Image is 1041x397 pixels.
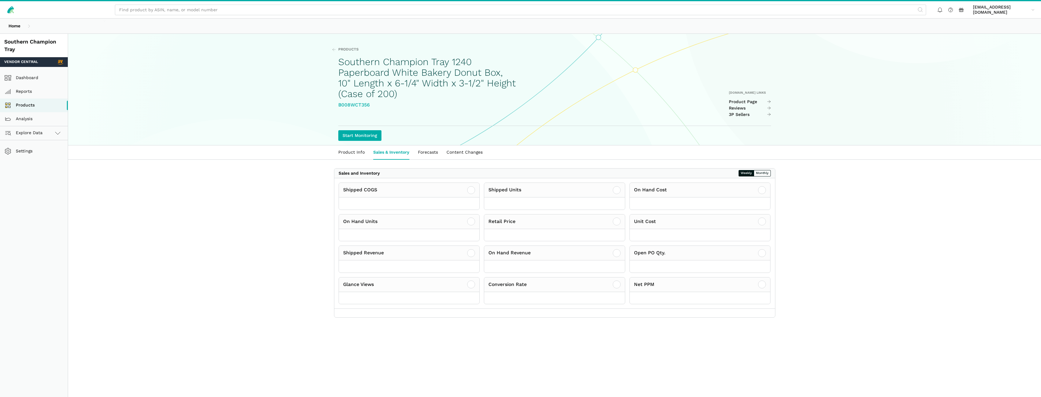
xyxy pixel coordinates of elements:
[442,145,487,159] a: Content Changes
[339,171,380,176] div: Sales and Inventory
[6,129,43,137] span: Explore Data
[332,47,359,52] a: Products
[339,214,480,242] button: On Hand Units
[369,145,414,159] a: Sales & Inventory
[739,170,754,176] button: Weekly
[488,281,527,288] div: Conversion Rate
[339,183,480,210] button: Shipped COGS
[634,218,656,225] div: Unit Cost
[343,249,384,257] div: Shipped Revenue
[629,214,771,242] button: Unit Cost
[484,214,625,242] button: Retail Price
[729,112,771,117] a: 3P Sellers
[338,47,359,52] span: Products
[629,277,771,305] button: Net PPM
[338,57,516,99] h1: Southern Champion Tray 1240 Paperboard White Bakery Donut Box, 10" Length x 6-1/4" Width x 3-1/2"...
[488,249,531,257] div: On Hand Revenue
[488,218,515,225] div: Retail Price
[343,218,377,225] div: On Hand Units
[729,106,771,111] a: Reviews
[334,145,369,159] a: Product Info
[343,186,377,194] div: Shipped COGS
[338,130,381,141] a: Start Monitoring
[729,91,771,95] div: [DOMAIN_NAME] Links
[629,246,771,273] button: Open PO Qty.
[634,249,665,257] div: Open PO Qty.
[4,59,38,65] span: Vendor Central
[629,183,771,210] button: On Hand Cost
[754,170,771,176] button: Monthly
[339,246,480,273] button: Shipped Revenue
[339,277,480,305] button: Glance Views
[4,21,25,31] a: Home
[973,5,1029,15] span: [EMAIL_ADDRESS][DOMAIN_NAME]
[729,99,771,105] a: Product Page
[57,59,64,65] span: Vendor Central
[343,281,374,288] div: Glance Views
[971,3,1037,16] a: [EMAIL_ADDRESS][DOMAIN_NAME]
[115,5,926,15] input: Find product by ASIN, name, or model number
[634,186,667,194] div: On Hand Cost
[634,281,654,288] div: Net PPM
[414,145,442,159] a: Forecasts
[484,246,625,273] button: On Hand Revenue
[484,183,625,210] button: Shipped Units
[338,101,516,109] div: B008WCT356
[4,38,64,53] div: Southern Champion Tray
[484,277,625,305] button: Conversion Rate
[488,186,521,194] div: Shipped Units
